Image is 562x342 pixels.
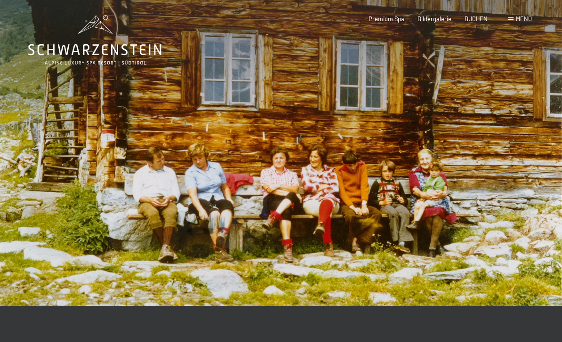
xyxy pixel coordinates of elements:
[417,15,451,23] a: Bildergalerie
[369,15,404,23] a: Premium Spa
[516,15,532,23] span: Menü
[465,15,488,23] a: BUCHEN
